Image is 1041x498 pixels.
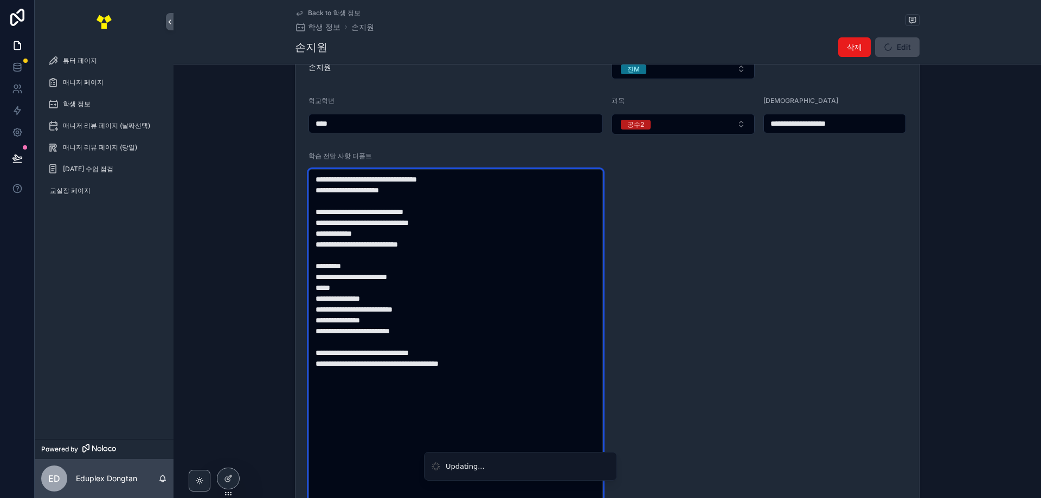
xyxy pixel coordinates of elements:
a: 학생 정보 [41,94,167,114]
span: 교실장 페이지 [50,186,91,195]
a: [DATE] 수업 점검 [41,159,167,179]
a: 손지원 [351,22,374,33]
span: 학생 정보 [63,100,91,108]
a: 튜터 페이지 [41,51,167,70]
button: Select Button [612,114,755,134]
button: 삭제 [838,37,871,57]
a: 매니저 리뷰 페이지 (당일) [41,138,167,157]
img: App logo [95,13,113,30]
div: 공수2 [627,120,644,130]
span: 튜터 페이지 [63,56,97,65]
a: Back to 학생 정보 [295,9,361,17]
span: 삭제 [847,42,862,53]
p: Eduplex Dongtan [76,473,137,484]
span: Powered by [41,445,78,454]
span: 과목 [612,96,625,105]
span: [DATE] 수업 점검 [63,165,113,173]
div: 진M [627,64,640,74]
span: 학습 전달 사항 디폴트 [309,152,372,160]
a: 학생 정보 [295,22,340,33]
span: 학교학년 [309,96,335,105]
span: Back to 학생 정보 [308,9,361,17]
a: 매니저 리뷰 페이지 (날짜선택) [41,116,167,135]
span: 매니저 리뷰 페이지 (날짜선택) [63,121,150,130]
span: 매니저 리뷰 페이지 (당일) [63,143,137,152]
button: Select Button [612,59,755,79]
div: Updating... [446,461,485,472]
a: 교실장 페이지 [41,181,167,201]
span: ED [48,472,60,485]
a: Powered by [35,439,173,459]
span: 매니저 페이지 [63,78,104,87]
span: [DEMOGRAPHIC_DATA] [763,96,838,105]
a: 매니저 페이지 [41,73,167,92]
div: scrollable content [35,43,173,215]
span: 손지원 [309,62,603,73]
span: 학생 정보 [308,22,340,33]
h1: 손지원 [295,40,327,55]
